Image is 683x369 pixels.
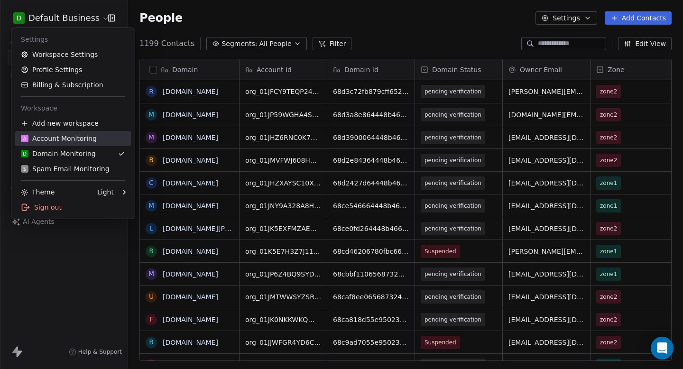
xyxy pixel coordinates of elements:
[149,223,153,233] div: l
[245,247,321,256] span: org_01K5E7H3Z7J11V75H25GM6TR9K
[425,292,481,302] span: pending verification
[333,269,409,279] span: 68cbbf11065687324186b4ba
[508,224,584,233] span: [EMAIL_ADDRESS][DOMAIN_NAME][PERSON_NAME]
[600,178,617,188] span: zone1
[245,156,321,165] span: org_01JMVFWJ608HZR0JSFJPMT5A2Y
[6,68,45,83] span: Marketing
[163,111,218,119] a: [DOMAIN_NAME]
[163,88,218,95] a: [DOMAIN_NAME]
[425,269,481,279] span: pending verification
[425,178,481,188] span: pending verification
[259,39,291,49] span: All People
[600,224,617,233] span: zone2
[15,116,131,131] div: Add new workspace
[148,201,154,211] div: m
[149,314,153,324] div: f
[245,315,321,324] span: org_01JK0NKKWKQWETJZJ8B8EP2FCA
[508,315,584,324] span: [EMAIL_ADDRESS][DOMAIN_NAME]
[425,133,481,142] span: pending verification
[508,201,584,211] span: [EMAIL_ADDRESS][DOMAIN_NAME]
[148,110,154,120] div: m
[508,178,584,188] span: [EMAIL_ADDRESS][DOMAIN_NAME]
[23,217,55,227] span: AI Agents
[605,11,672,25] button: Add Contacts
[600,201,617,211] span: zone1
[508,110,584,120] span: [DOMAIN_NAME][EMAIL_ADDRESS][DOMAIN_NAME]
[23,166,26,173] span: S
[333,110,409,120] span: 68d3a8e864448b466e9aa609
[163,270,218,278] a: [DOMAIN_NAME]
[600,110,617,120] span: zone2
[245,87,321,96] span: org_01JFCY9TEQP24FH23A2B6KFNC9
[149,155,154,165] div: b
[21,149,96,158] div: Domain Monitoring
[344,65,378,74] span: Domain Id
[651,337,674,360] div: Open Intercom Messenger
[6,36,42,50] span: Contacts
[333,315,409,324] span: 68ca818d55e9502391f7b659
[425,338,456,347] span: Suspended
[7,134,31,148] span: Sales
[149,337,154,347] div: b
[23,150,27,157] span: D
[508,247,584,256] span: [PERSON_NAME][EMAIL_ADDRESS][PERSON_NAME][DOMAIN_NAME]
[600,315,617,324] span: zone2
[163,293,218,301] a: [DOMAIN_NAME]
[618,37,672,50] button: Edit View
[21,134,97,143] div: Account Monitoring
[148,132,154,142] div: m
[508,133,584,142] span: [EMAIL_ADDRESS][DOMAIN_NAME]
[163,134,218,141] a: [DOMAIN_NAME]
[148,269,154,279] div: m
[15,101,131,116] div: Workspace
[600,133,617,142] span: zone2
[78,348,122,356] span: Help & Support
[163,361,218,369] a: [DOMAIN_NAME]
[21,187,55,197] div: Theme
[508,292,584,302] span: [EMAIL_ADDRESS][DOMAIN_NAME]
[140,80,240,361] div: grid
[245,269,321,279] span: org_01JP6Z4BQ9SYD1BE9K4M3VW8W8
[163,202,218,210] a: [DOMAIN_NAME]
[508,87,584,96] span: [PERSON_NAME][EMAIL_ADDRESS][DOMAIN_NAME]
[600,156,617,165] span: zone2
[7,184,30,198] span: Tools
[15,77,131,92] a: Billing & Subscription
[245,224,321,233] span: org_01JK5EXFMZAEZ6M8YBTB5D013T
[508,269,584,279] span: [EMAIL_ADDRESS][DOMAIN_NAME]
[432,65,481,74] span: Domain Status
[608,65,625,74] span: Zone
[163,248,218,255] a: [DOMAIN_NAME]
[425,315,481,324] span: pending verification
[333,292,409,302] span: 68caf8ee06568732417bd929
[163,316,218,323] a: [DOMAIN_NAME]
[535,11,597,25] button: Settings
[333,201,409,211] span: 68ce546664448b466e59e18b
[163,339,218,346] a: [DOMAIN_NAME]
[163,157,218,164] a: [DOMAIN_NAME]
[425,224,481,233] span: pending verification
[245,178,321,188] span: org_01JHZXAYSC10XXS0G3RC0TNK20
[600,247,617,256] span: zone1
[333,87,409,96] span: 68d3c72fb879cff6524fc29e
[97,187,114,197] div: Light
[333,224,409,233] span: 68ce0fd264448b466e58d933
[149,292,154,302] div: u
[21,164,110,174] div: Spam Email Monitoring
[425,156,481,165] span: pending verification
[520,65,562,74] span: Owner Email
[149,178,154,188] div: c
[163,225,273,232] a: [DOMAIN_NAME][PERSON_NAME]
[17,13,22,23] span: D
[245,292,321,302] span: org_01JMTWWSYZSRNWKKE343KJ99WT
[172,65,198,74] span: Domain
[425,247,456,256] span: Suspended
[425,110,481,120] span: pending verification
[508,338,584,347] span: [EMAIL_ADDRESS][DOMAIN_NAME]
[333,178,409,188] span: 68d2427d64448b466e79fa5c
[15,32,131,47] div: Settings
[15,47,131,62] a: Workspace Settings
[333,133,409,142] span: 68d3900064448b466e94b6cd
[333,247,409,256] span: 68cd46206780fbc66f5c4898
[333,338,409,347] span: 68c9ad7055e9502391e8327f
